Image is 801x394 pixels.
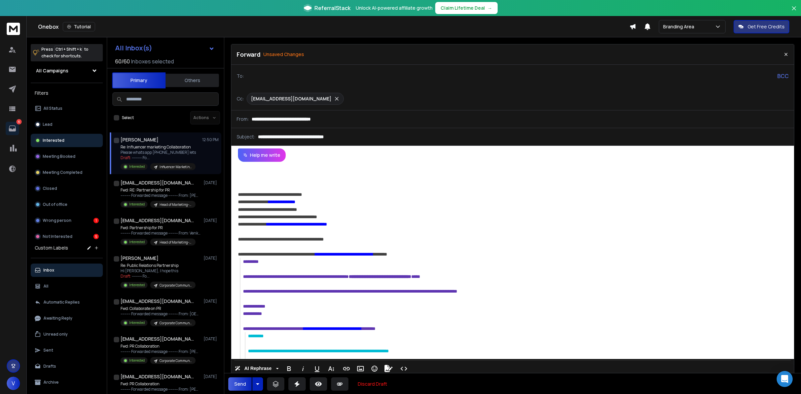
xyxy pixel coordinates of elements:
[734,20,789,33] button: Get Free Credits
[112,72,166,88] button: Primary
[263,51,304,58] p: Unsaved Changes
[237,95,244,102] p: Cc:
[132,273,150,279] span: ---------- Fo ...
[166,73,219,88] button: Others
[120,225,201,231] p: Fwd: Partnership for PR
[36,67,68,74] h1: All Campaigns
[129,283,145,288] p: Interested
[237,50,261,59] p: Forward
[31,344,103,357] button: Sent
[43,170,82,175] p: Meeting Completed
[325,362,337,375] button: More Text
[120,298,194,305] h1: [EMAIL_ADDRESS][DOMAIN_NAME] +1
[435,2,498,14] button: Claim Lifetime Deal→
[204,256,219,261] p: [DATE]
[120,273,131,279] span: Draft:
[43,202,67,207] p: Out of office
[160,283,192,288] p: Corporate Communications-Campaign-Sep-1
[340,362,353,375] button: Insert Link (Ctrl+K)
[43,122,52,127] p: Lead
[488,5,492,11] span: →
[120,150,196,155] p: Please whats app [PHONE_NUMBER] lets
[748,23,785,30] p: Get Free Credits
[31,150,103,163] button: Meeting Booked
[43,154,75,159] p: Meeting Booked
[237,116,249,122] p: From:
[31,280,103,293] button: All
[356,5,433,11] p: Unlock AI-powered affiliate growth
[43,106,62,111] p: All Status
[204,374,219,379] p: [DATE]
[120,193,201,198] p: ---------- Forwarded message --------- From: [PERSON_NAME]
[160,202,192,207] p: Head of Marketing-Campaign-Sep-1
[115,45,152,51] h1: All Inbox(s)
[777,72,789,80] p: BCC
[129,358,145,363] p: Interested
[38,22,629,31] div: Onebox
[120,311,201,317] p: ---------- Forwarded message --------- From: [GEOGRAPHIC_DATA]
[43,268,54,273] p: Inbox
[297,362,309,375] button: Italic (Ctrl+I)
[120,187,201,193] p: Fwd: RE: Partnership for PR
[243,366,273,371] span: AI Rephrase
[204,180,219,185] p: [DATE]
[120,136,159,143] h1: [PERSON_NAME]
[43,364,56,369] p: Drafts
[228,377,252,391] button: Send
[251,95,331,102] p: [EMAIL_ADDRESS][DOMAIN_NAME]
[31,134,103,147] button: Interested
[122,115,134,120] label: Select
[131,57,174,65] h3: Inboxes selected
[237,73,244,79] p: To:
[160,321,192,326] p: Corporate Communications-Campaign-Sep-1
[129,320,145,325] p: Interested
[129,240,145,245] p: Interested
[204,336,219,342] p: [DATE]
[120,263,196,268] p: Re: Public Relations Partnership
[93,218,99,223] div: 1
[43,300,80,305] p: Automatic Replies
[160,358,192,363] p: Corporate Communications-Campaign-Sep-1
[120,387,201,392] p: ---------- Forwarded message --------- From: [PERSON_NAME]
[115,57,130,65] span: 60 / 60
[31,88,103,98] h3: Filters
[31,198,103,211] button: Out of office
[6,122,19,135] a: 6
[120,179,194,186] h1: [EMAIL_ADDRESS][DOMAIN_NAME] +1
[93,234,99,239] div: 5
[63,22,95,31] button: Tutorial
[43,186,57,191] p: Closed
[41,46,88,59] p: Press to check for shortcuts.
[314,4,350,12] span: ReferralStack
[7,377,20,390] button: V
[43,234,72,239] p: Not Interested
[120,336,194,342] h1: [EMAIL_ADDRESS][DOMAIN_NAME] +1
[777,371,793,387] div: Open Intercom Messenger
[120,268,196,274] p: Hi [PERSON_NAME], I hope this
[352,377,392,391] button: Discard Draft
[54,45,83,53] span: Ctrl + Shift + k
[31,328,103,341] button: Unread only
[120,255,159,262] h1: [PERSON_NAME]
[397,362,410,375] button: Code View
[283,362,295,375] button: Bold (Ctrl+B)
[31,64,103,77] button: All Campaigns
[120,217,194,224] h1: [EMAIL_ADDRESS][DOMAIN_NAME] +1
[120,144,196,150] p: Re: Influencer marketing Collaboration
[120,349,201,354] p: ---------- Forwarded message --------- From: [PERSON_NAME]
[311,362,323,375] button: Underline (Ctrl+U)
[238,148,286,162] button: Help me write
[368,362,381,375] button: Emoticons
[132,155,150,160] span: ---------- Fo ...
[790,4,798,20] button: Close banner
[43,218,71,223] p: Wrong person
[233,362,280,375] button: AI Rephrase
[31,182,103,195] button: Closed
[129,202,145,207] p: Interested
[120,231,201,236] p: ---------- Forwarded message --------- From: Venkatesh
[31,118,103,131] button: Lead
[204,218,219,223] p: [DATE]
[35,245,68,251] h3: Custom Labels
